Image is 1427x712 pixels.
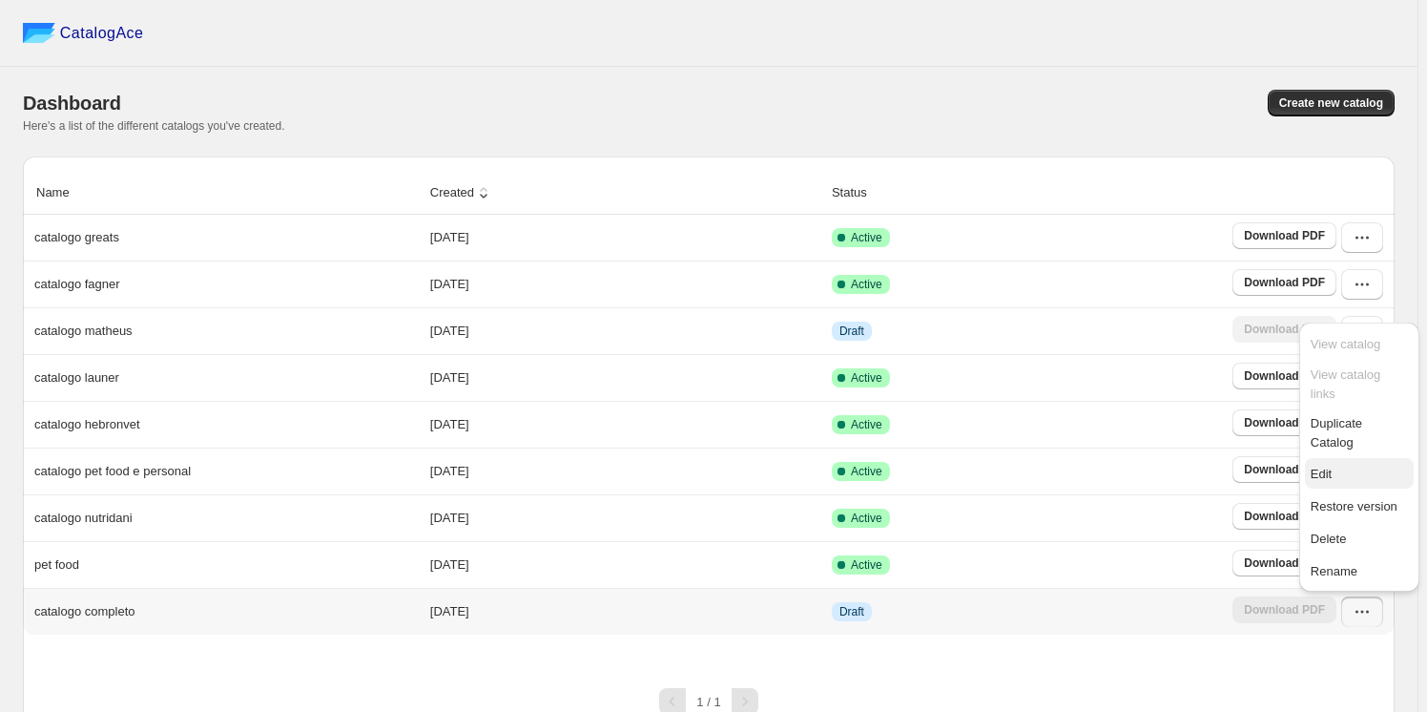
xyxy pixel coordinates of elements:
[1311,467,1332,481] span: Edit
[23,119,285,133] span: Here's a list of the different catalogs you've created.
[1311,564,1357,578] span: Rename
[1311,337,1380,351] span: View catalog
[1232,222,1336,249] a: Download PDF
[851,464,882,479] span: Active
[424,261,826,307] td: [DATE]
[1279,95,1383,111] span: Create new catalog
[1244,509,1325,524] span: Download PDF
[34,509,133,528] p: catalogo nutridani
[1244,368,1325,384] span: Download PDF
[60,24,144,43] span: CatalogAce
[34,602,135,621] p: catalogo completo
[34,462,191,481] p: catalogo pet food e personal
[1268,90,1395,116] button: Create new catalog
[696,695,720,709] span: 1 / 1
[839,324,864,339] span: Draft
[424,588,826,635] td: [DATE]
[1232,550,1336,576] a: Download PDF
[851,511,882,526] span: Active
[424,307,826,354] td: [DATE]
[1311,367,1380,401] span: View catalog links
[1232,269,1336,296] a: Download PDF
[424,401,826,448] td: [DATE]
[427,175,496,211] button: Created
[851,370,882,386] span: Active
[1244,228,1325,243] span: Download PDF
[424,354,826,401] td: [DATE]
[1244,415,1325,430] span: Download PDF
[851,417,882,432] span: Active
[851,230,882,245] span: Active
[34,415,140,434] p: catalogo hebronvet
[33,175,92,211] button: Name
[34,555,79,575] p: pet food
[1244,462,1325,477] span: Download PDF
[1232,456,1336,483] a: Download PDF
[424,448,826,494] td: [DATE]
[424,541,826,588] td: [DATE]
[1244,555,1325,571] span: Download PDF
[1311,416,1362,450] span: Duplicate Catalog
[1232,409,1336,436] a: Download PDF
[829,175,889,211] button: Status
[851,277,882,292] span: Active
[1244,275,1325,290] span: Download PDF
[1232,503,1336,530] a: Download PDF
[1311,532,1347,546] span: Delete
[851,557,882,573] span: Active
[1311,499,1397,513] span: Restore version
[839,604,864,619] span: Draft
[23,93,121,114] span: Dashboard
[34,322,133,341] p: catalogo matheus
[34,275,120,294] p: catalogo fagner
[34,228,119,247] p: catalogo greats
[34,368,119,387] p: catalogo launer
[1232,363,1336,389] a: Download PDF
[424,215,826,261] td: [DATE]
[424,494,826,541] td: [DATE]
[23,23,55,43] img: catalog ace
